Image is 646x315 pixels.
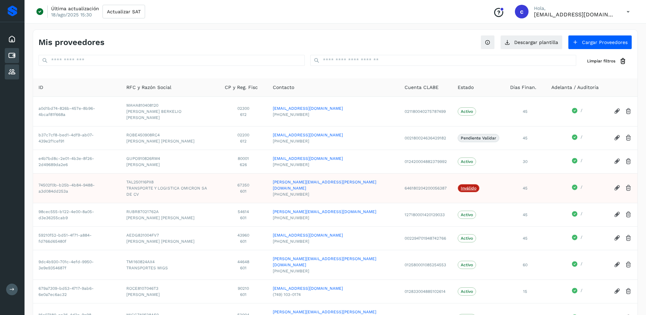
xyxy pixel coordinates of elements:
[33,280,121,303] td: 679a7309-bd53-4717-9ab6-6e0a7ec6ac32
[523,109,527,114] span: 45
[126,259,214,265] span: TMI160824AX4
[568,35,632,49] button: Cargar Proveedores
[33,173,121,203] td: 74502f0b-b25b-4b84-9488-a3d084dd253a
[225,188,262,194] span: 601
[33,150,121,173] td: e4b7bd8c-2e01-4b3e-8f26-2d49689da2e6
[273,215,394,221] span: [PHONE_NUMBER]
[461,186,476,191] p: Inválido
[225,132,262,138] span: 02200
[273,162,394,168] span: [PHONE_NUMBER]
[273,132,394,138] a: [EMAIL_ADDRESS][DOMAIN_NAME]
[126,238,214,244] span: [PERSON_NAME] [PERSON_NAME]
[225,238,262,244] span: 601
[273,105,394,111] a: [EMAIL_ADDRESS][DOMAIN_NAME]
[399,226,452,250] td: 002294701948742766
[587,58,615,64] span: Limpiar filtros
[461,109,473,114] p: Activo
[273,238,394,244] span: [PHONE_NUMBER]
[126,285,214,291] span: ROCE8107046T3
[5,32,19,47] div: Inicio
[534,5,616,11] p: Hola,
[273,291,394,298] span: (749) 103-0174
[582,55,632,67] button: Limpiar filtros
[399,173,452,203] td: 646180204200056387
[225,111,262,118] span: 612
[225,84,258,91] span: CP y Reg. Fisc
[405,84,439,91] span: Cuenta CLABE
[126,108,214,121] span: [PERSON_NAME] BERKELIO [PERSON_NAME]
[126,209,214,215] span: RUBR87021762A
[126,232,214,238] span: AEDG831004FV7
[126,265,214,271] span: TRANSPORTES MIGS
[461,136,496,140] p: Pendiente Validar
[461,159,473,164] p: Activo
[461,212,473,217] p: Activo
[461,236,473,241] p: Activo
[38,37,105,47] h4: Mis proveedores
[461,262,473,267] p: Activo
[273,111,394,118] span: [PHONE_NUMBER]
[273,209,394,215] a: [PERSON_NAME][EMAIL_ADDRESS][DOMAIN_NAME]
[500,35,563,49] button: Descargar plantilla
[103,5,145,18] button: Actualizar SAT
[523,289,527,294] span: 15
[33,250,121,280] td: 9dc4b930-701c-4efd-9950-3e9e9354687f
[126,102,214,108] span: MAHA810408120
[273,268,394,274] span: [PHONE_NUMBER]
[399,126,452,150] td: 002180024636429182
[534,11,616,18] p: cxp@53cargo.com
[523,159,527,164] span: 30
[399,96,452,126] td: 021180040275787499
[399,203,452,226] td: 127180001420129033
[5,64,19,79] div: Proveedores
[33,226,121,250] td: 59210f52-bd51-4f71-a884-fd766d65480f
[33,203,121,226] td: 98cec555-b122-4e00-8a05-d3e36255cab9
[273,256,394,268] a: [PERSON_NAME][EMAIL_ADDRESS][PERSON_NAME][DOMAIN_NAME]
[38,84,43,91] span: ID
[126,155,214,162] span: GUPO910826RM4
[523,236,527,241] span: 45
[225,265,262,271] span: 601
[551,261,603,269] div: /
[225,259,262,265] span: 44648
[5,48,19,63] div: Cuentas por pagar
[523,212,527,217] span: 45
[461,289,473,294] p: Activo
[107,9,141,14] span: Actualizar SAT
[51,5,99,12] p: Última actualización
[225,215,262,221] span: 601
[126,162,214,168] span: [PERSON_NAME]
[273,84,294,91] span: Contacto
[225,155,262,162] span: 80001
[126,179,214,185] span: TAL250116PX8
[225,291,262,298] span: 601
[225,285,262,291] span: 90210
[551,184,603,192] div: /
[51,12,92,18] p: 18/ago/2025 15:30
[510,84,536,91] span: Días Finan.
[33,96,121,126] td: a0d1bd74-826b-457e-8b96-4bcaf81f668a
[33,126,121,150] td: b37c7cf8-bed1-4df9-ab07-439e2f1cef91
[523,136,527,140] span: 45
[551,84,599,91] span: Adelanta / Auditoría
[399,280,452,303] td: 012833004885102614
[399,150,452,173] td: 012420004882379992
[126,291,214,298] span: [PERSON_NAME]
[126,185,214,197] span: TRANSPORTE Y LOGISTICA OMICRON SA DE CV
[126,132,214,138] span: ROBE450908RC4
[523,186,527,191] span: 45
[225,138,262,144] span: 612
[551,157,603,166] div: /
[551,134,603,142] div: /
[225,209,262,215] span: 54614
[273,191,394,197] span: [PHONE_NUMBER]
[399,250,452,280] td: 012580001085254553
[273,285,394,291] a: [EMAIL_ADDRESS][DOMAIN_NAME]
[126,84,171,91] span: RFC y Razón Social
[551,234,603,242] div: /
[225,162,262,168] span: 626
[273,179,394,191] a: [PERSON_NAME][EMAIL_ADDRESS][PERSON_NAME][DOMAIN_NAME]
[273,138,394,144] span: [PHONE_NUMBER]
[273,232,394,238] a: [EMAIL_ADDRESS][DOMAIN_NAME]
